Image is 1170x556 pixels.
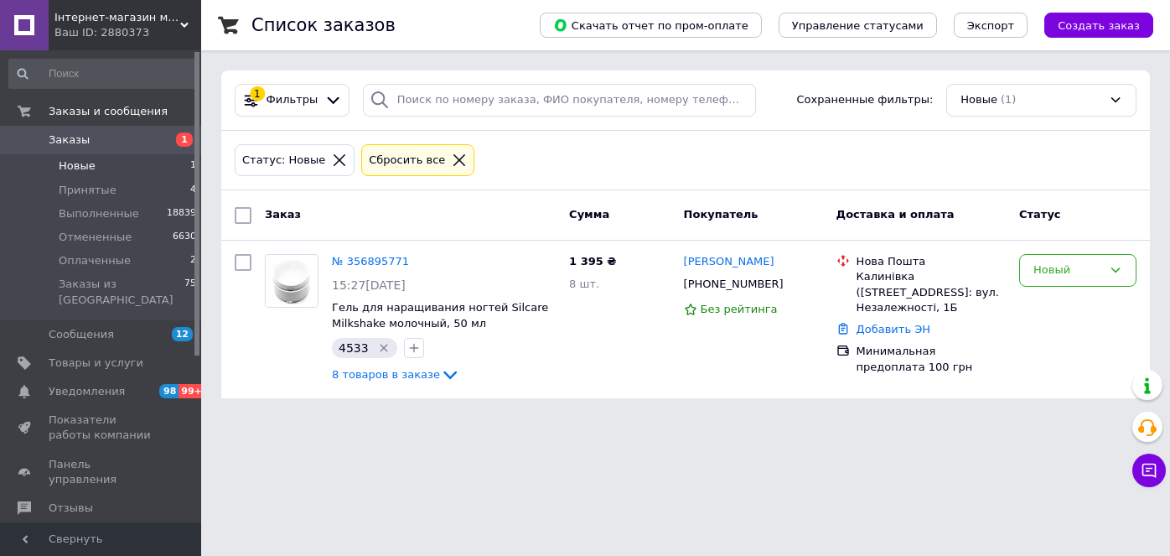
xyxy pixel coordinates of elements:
div: Калинівка ([STREET_ADDRESS]: вул. Незалежності, 1Б [857,269,1006,315]
span: Уведомления [49,384,125,399]
span: Заказы [49,133,90,148]
a: [PERSON_NAME] [684,254,774,270]
span: Без рейтинга [701,303,778,315]
span: 99+ [179,384,206,398]
span: (1) [1001,93,1016,106]
span: Новые [960,92,997,108]
a: № 356895771 [332,255,409,268]
button: Экспорт [954,13,1028,38]
span: Сумма [569,208,609,221]
span: 4 [190,183,196,198]
span: Принятые [59,183,116,198]
span: Сообщения [49,327,114,342]
span: 98 [159,384,179,398]
div: Минимальная предоплата 100 грн [857,344,1006,374]
span: Сохраненные фильтры: [797,92,934,108]
a: Гель для наращивания ногтей Silcare Milkshake молочный, 50 мл [332,301,548,330]
button: Создать заказ [1044,13,1153,38]
span: 2 [190,253,196,268]
span: Заказы из [GEOGRAPHIC_DATA] [59,277,184,307]
span: Доставка и оплата [836,208,955,221]
a: Создать заказ [1028,18,1153,31]
span: Фильтры [267,92,318,108]
h1: Список заказов [251,15,396,35]
svg: Удалить метку [377,341,391,355]
div: Сбросить все [365,152,448,169]
span: Статус [1019,208,1061,221]
div: Ваш ID: 2880373 [54,25,201,40]
span: 1 395 ₴ [569,255,616,268]
button: Скачать отчет по пром-оплате [540,13,762,38]
span: Покупатель [684,208,758,221]
div: Нова Пошта [857,254,1006,269]
a: Фото товару [265,254,318,308]
div: [PHONE_NUMBER] [681,273,787,295]
div: Новый [1033,262,1102,279]
span: Заказы и сообщения [49,104,168,119]
span: 75 [184,277,196,307]
span: Панель управления [49,457,155,487]
span: 4533 [339,341,369,355]
span: Управление статусами [792,19,924,32]
a: Добавить ЭН [857,323,930,335]
span: Отзывы [49,501,93,516]
span: 12 [172,327,193,341]
span: Создать заказ [1058,19,1140,32]
span: Інтернет-магазин матеріалів для нарощування нігтів та вій [54,10,180,25]
span: 15:27[DATE] [332,278,406,292]
span: Новые [59,158,96,174]
span: Товары и услуги [49,356,143,371]
span: 1 [190,158,196,174]
span: Заказ [265,208,301,221]
input: Поиск [8,59,198,89]
a: 8 товаров в заказе [332,368,460,381]
button: Управление статусами [779,13,937,38]
span: 8 товаров в заказе [332,368,440,381]
span: Скачать отчет по пром-оплате [553,18,748,33]
span: 8 шт. [569,278,599,290]
span: 1 [176,133,193,147]
span: Экспорт [967,19,1014,32]
div: 1 [250,86,265,101]
span: Оплаченные [59,253,131,268]
span: Отмененные [59,230,132,245]
img: Фото товару [266,255,318,307]
div: Статус: Новые [239,152,329,169]
span: 18839 [167,206,196,221]
span: Показатели работы компании [49,413,155,443]
span: 6630 [173,230,196,245]
span: Выполненные [59,206,139,221]
input: Поиск по номеру заказа, ФИО покупателя, номеру телефона, Email, номеру накладной [363,84,756,117]
button: Чат с покупателем [1132,454,1166,487]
